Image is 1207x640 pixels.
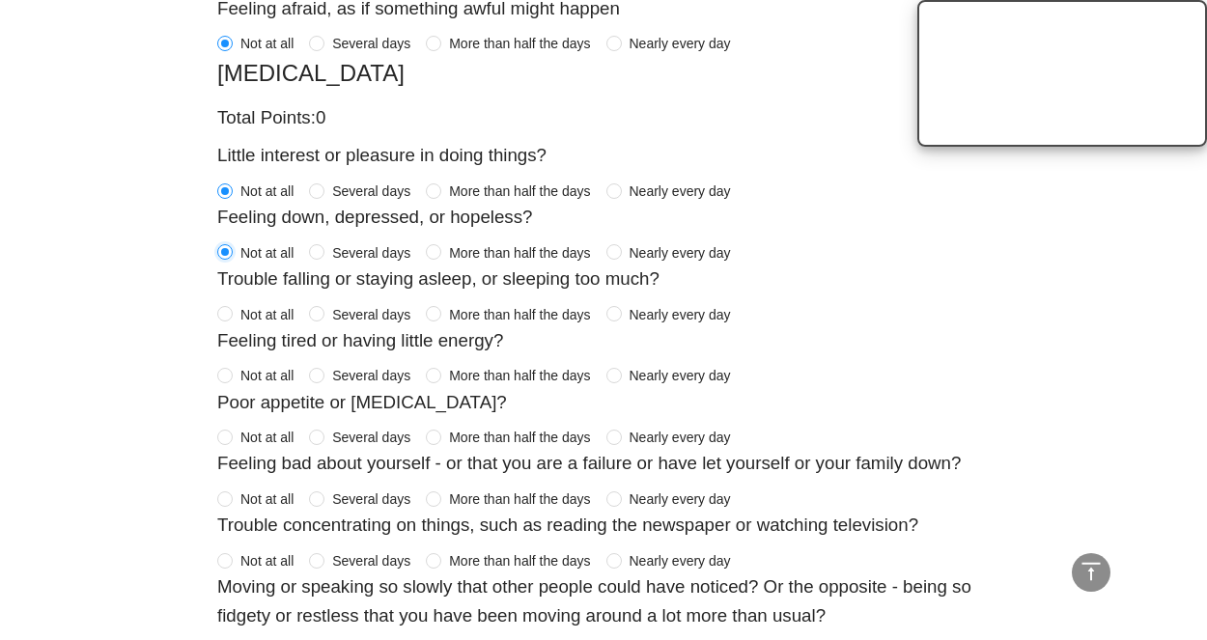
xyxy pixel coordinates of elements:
[324,488,418,510] span: Several days
[622,242,739,264] span: Nearly every day
[324,181,418,202] span: Several days
[217,449,990,477] h3: Feeling bad about yourself - or that you are a failure or have let yourself or your family down?
[324,304,418,325] span: Several days
[217,141,990,169] h3: Little interest or pleasure in doing things?
[233,365,301,386] span: Not at all
[441,427,598,448] span: More than half the days
[622,181,739,202] span: Nearly every day
[217,55,990,92] h2: [MEDICAL_DATA]
[233,181,301,202] span: Not at all
[233,304,301,325] span: Not at all
[622,33,739,54] span: Nearly every day
[622,304,739,325] span: Nearly every day
[217,572,990,629] h3: Moving or speaking so slowly that other people could have noticed? Or the opposite - being so fid...
[217,326,990,354] h3: Feeling tired or having little energy?
[217,264,990,292] h3: Trouble falling or staying asleep, or sleeping too much?
[1080,560,1103,583] span: vertical-align-top
[324,365,418,386] span: Several days
[324,427,418,448] span: Several days
[217,203,990,231] h3: Feeling down, depressed, or hopeless?
[324,33,418,54] span: Several days
[622,550,739,571] span: Nearly every day
[441,304,598,325] span: More than half the days
[233,488,301,510] span: Not at all
[441,242,598,264] span: More than half the days
[441,365,598,386] span: More than half the days
[217,511,990,539] h3: Trouble concentrating on things, such as reading the newspaper or watching television?
[233,242,301,264] span: Not at all
[622,488,739,510] span: Nearly every day
[441,33,598,54] span: More than half the days
[441,181,598,202] span: More than half the days
[324,550,418,571] span: Several days
[441,550,598,571] span: More than half the days
[622,365,739,386] span: Nearly every day
[217,388,990,416] h3: Poor appetite or [MEDICAL_DATA]?
[217,103,990,131] h3: Total Points: 0
[441,488,598,510] span: More than half the days
[233,427,301,448] span: Not at all
[324,242,418,264] span: Several days
[233,550,301,571] span: Not at all
[622,427,739,448] span: Nearly every day
[233,33,301,54] span: Not at all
